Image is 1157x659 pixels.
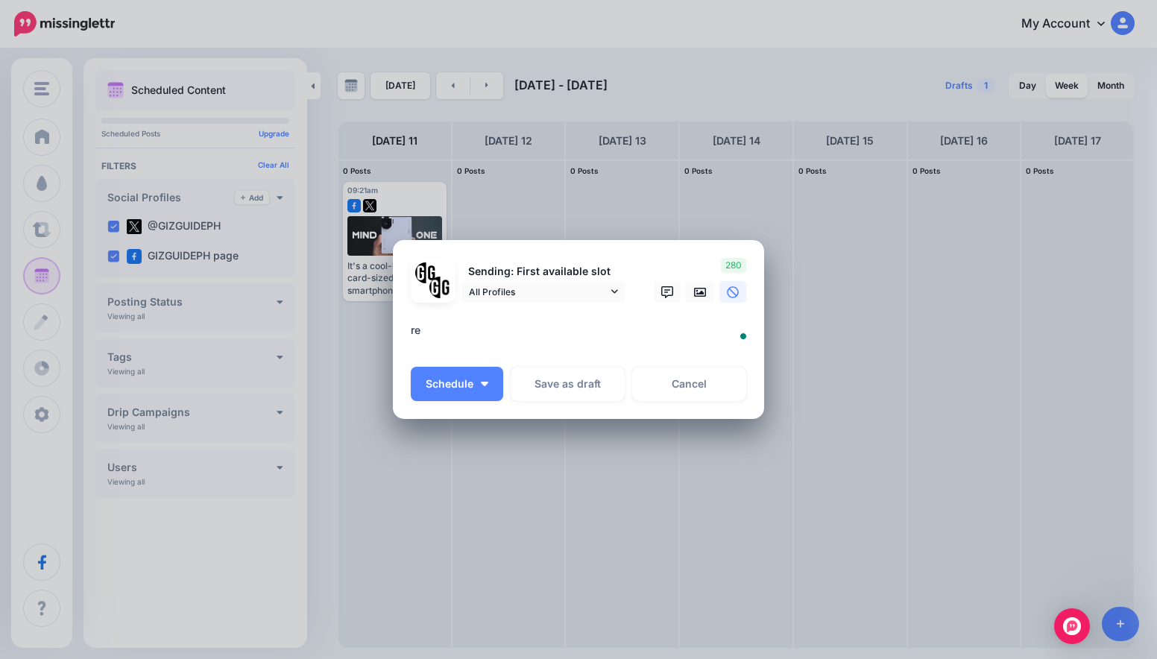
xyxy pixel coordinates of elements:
[412,526,458,561] a: Decrement Hour
[411,321,754,350] textarea: To enrich screen reader interactions, please activate Accessibility in Grammarly extension settings
[464,526,511,561] a: Decrement Minute
[464,442,511,476] a: Increment Minute
[429,277,451,298] img: JT5sWCfR-79925.png
[426,379,473,389] span: Schedule
[461,263,625,280] p: Sending: First available slot
[1054,608,1090,644] div: Open Intercom Messenger
[721,258,746,273] span: 280
[511,367,625,401] button: Save as draft
[530,437,747,471] p: Set a time from the left if you'd like to send this post at a specific time.
[414,479,455,520] span: Pick Hour
[632,367,746,401] a: Cancel
[530,479,747,513] p: All unsent social profiles for this post will use this new time.
[467,479,508,520] span: Pick Minute
[412,442,458,476] a: Increment Hour
[411,321,754,339] div: re
[642,526,746,560] button: Cancel
[461,281,625,303] a: All Profiles
[481,382,488,386] img: arrow-down-white.png
[415,262,437,284] img: 353459792_649996473822713_4483302954317148903_n-bsa138318.png
[530,526,634,560] button: Schedule
[469,284,608,300] span: All Profiles
[411,367,503,401] button: Schedule
[458,479,464,521] td: :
